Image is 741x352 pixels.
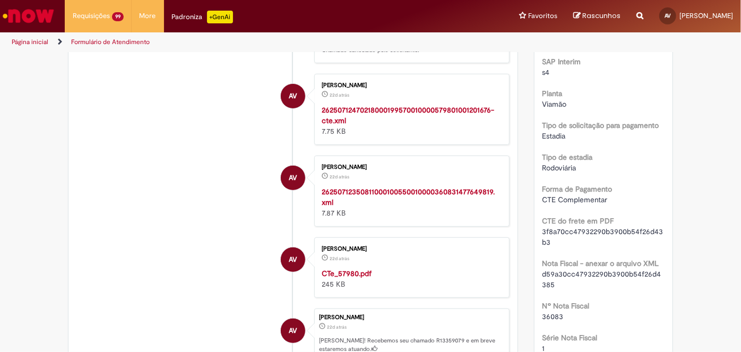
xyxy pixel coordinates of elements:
[542,301,590,311] b: Nº Nota Fiscal
[542,184,613,194] b: Forma de Pagamento
[542,131,566,141] span: Estadia
[573,11,621,21] a: Rascunhos
[327,324,347,330] span: 22d atrás
[322,105,494,125] a: 26250712470218000199570010000579801001201676-cte.xml
[542,195,608,204] span: CTE Complementar
[542,152,593,162] b: Tipo de estadia
[330,92,349,98] time: 06/08/2025 11:30:08
[289,247,297,272] span: AV
[207,11,233,23] p: +GenAi
[322,82,498,89] div: [PERSON_NAME]
[319,314,504,321] div: [PERSON_NAME]
[281,319,305,343] div: ANDERSON VASCONCELOS
[542,333,598,342] b: Série Nota Fiscal
[322,186,498,218] div: 7.87 KB
[330,255,349,262] span: 22d atrás
[322,187,495,207] a: 26250712350811000100550010000360831477649819.xml
[289,83,297,109] span: AV
[322,268,498,289] div: 245 KB
[112,12,124,21] span: 99
[172,11,233,23] div: Padroniza
[322,246,498,252] div: [PERSON_NAME]
[322,164,498,170] div: [PERSON_NAME]
[327,324,347,330] time: 06/08/2025 11:32:30
[330,255,349,262] time: 06/08/2025 11:29:53
[322,269,372,278] a: CTe_57980.pdf
[140,11,156,21] span: More
[542,57,581,66] b: SAP Interim
[542,259,659,268] b: Nota Fiscal - anexar o arquivo XML
[330,92,349,98] span: 22d atrás
[322,105,498,136] div: 7.75 KB
[582,11,621,21] span: Rascunhos
[330,174,349,180] span: 22d atrás
[542,89,563,98] b: Planta
[289,318,297,344] span: AV
[281,166,305,190] div: ANDERSON VASCONCELOS
[289,165,297,191] span: AV
[73,11,110,21] span: Requisições
[542,269,661,289] span: d59a30cc47932290b3900b54f26d4385
[542,227,664,247] span: 3f8a70cc47932290b3900b54f26d43b3
[71,38,150,46] a: Formulário de Atendimento
[679,11,733,20] span: [PERSON_NAME]
[8,32,486,52] ul: Trilhas de página
[12,38,48,46] a: Página inicial
[542,216,614,226] b: CTE do frete em PDF
[330,174,349,180] time: 06/08/2025 11:30:00
[281,84,305,108] div: ANDERSON VASCONCELOS
[528,11,557,21] span: Favoritos
[542,99,567,109] span: Viamão
[542,121,659,130] b: Tipo de solicitação para pagamento
[1,5,56,27] img: ServiceNow
[665,12,671,19] span: AV
[542,312,564,321] span: 36083
[542,67,550,77] span: s4
[542,163,576,173] span: Rodoviária
[281,247,305,272] div: ANDERSON VASCONCELOS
